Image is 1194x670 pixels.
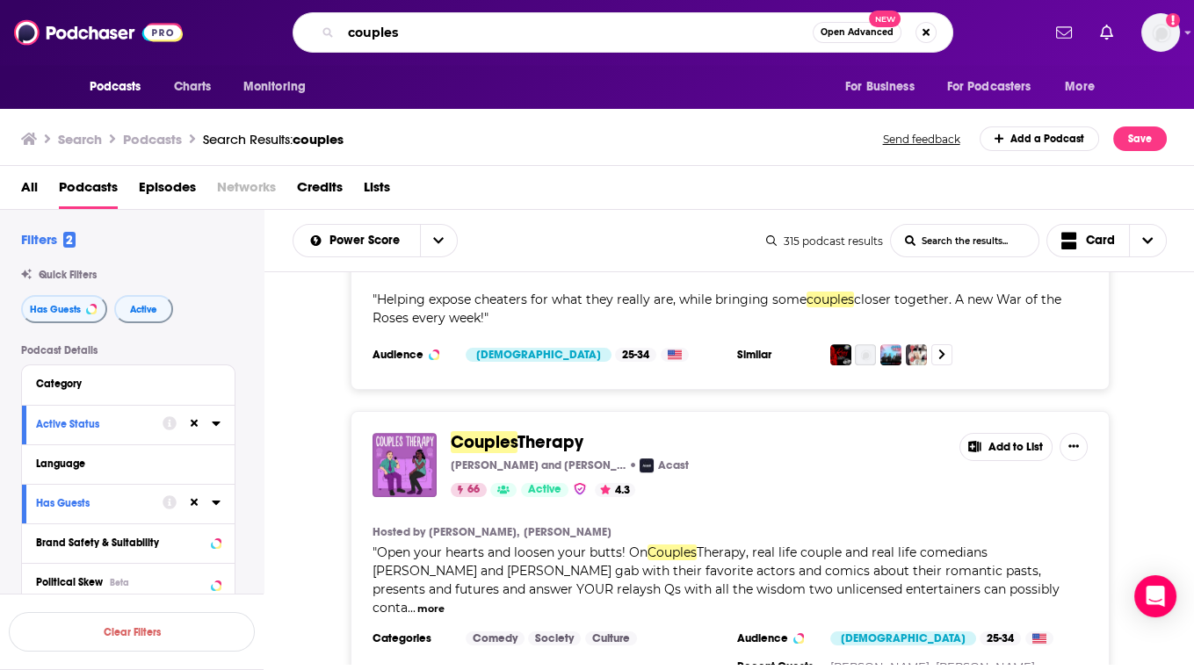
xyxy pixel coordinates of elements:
[869,11,901,27] span: New
[364,173,390,209] a: Lists
[21,173,38,209] a: All
[36,576,103,588] span: Political Skew
[640,458,689,472] a: AcastAcast
[373,544,1060,616] span: "
[373,292,1061,326] span: " "
[36,452,221,474] button: Language
[615,348,656,362] div: 25-34
[373,292,1061,326] span: closer together. A new War of the Roses every week!
[467,481,480,499] span: 66
[36,497,151,509] div: Has Guests
[947,75,1031,99] span: For Podcasters
[878,132,966,147] button: Send feedback
[959,433,1053,461] button: Add to List
[830,631,976,645] div: [DEMOGRAPHIC_DATA]
[58,131,102,148] h3: Search
[163,70,222,104] a: Charts
[466,631,525,645] a: Comedy
[517,431,583,453] span: Therapy
[640,458,654,472] img: Acast
[297,173,343,209] a: Credits
[36,457,209,470] div: Language
[830,344,851,365] a: Roses on The Roula & Ryan Show with Eric
[36,418,151,430] div: Active Status
[737,631,816,645] h3: Audience
[1086,234,1115,247] span: Card
[123,131,182,148] h3: Podcasts
[1166,13,1180,27] svg: Add a profile image
[821,28,894,37] span: Open Advanced
[906,344,927,365] img: Jared and Katie in the Morning 's Phonetaps!
[648,544,697,560] span: Couples
[293,224,458,257] h2: Choose List sort
[373,433,437,497] img: Couples Therapy
[203,131,344,148] a: Search Results:couples
[813,22,901,43] button: Open AdvancedNew
[243,75,306,99] span: Monitoring
[36,531,221,553] button: Brand Safety & Suitability
[174,75,212,99] span: Charts
[1060,433,1088,461] button: Show More Button
[9,612,255,652] button: Clear Filters
[528,631,581,645] a: Society
[1046,224,1168,257] button: Choose View
[980,126,1100,151] a: Add a Podcast
[408,600,416,616] span: ...
[39,269,97,281] span: Quick Filters
[21,231,76,248] h2: Filters
[130,305,157,314] span: Active
[14,16,183,49] a: Podchaser - Follow, Share and Rate Podcasts
[63,232,76,248] span: 2
[36,537,206,549] div: Brand Safety & Suitability
[373,544,1060,616] span: Therapy, real life couple and real life comedians [PERSON_NAME] and [PERSON_NAME] gab with their ...
[36,492,163,514] button: Has Guests
[980,631,1021,645] div: 25-34
[1053,70,1117,104] button: open menu
[595,483,635,497] button: 4.3
[855,344,876,365] img: War of the Roses
[203,131,344,148] div: Search Results:
[573,481,587,496] img: verified Badge
[36,378,209,390] div: Category
[373,348,452,362] h3: Audience
[737,348,816,362] h3: Similar
[1065,75,1095,99] span: More
[766,234,883,248] div: 315 podcast results
[114,295,173,323] button: Active
[293,234,420,247] button: open menu
[524,525,611,539] a: [PERSON_NAME]
[139,173,196,209] a: Episodes
[585,631,637,645] a: Culture
[420,225,457,256] button: open menu
[451,483,487,497] a: 66
[293,131,344,148] span: couples
[451,458,626,472] p: [PERSON_NAME] and [PERSON_NAME]
[658,458,689,472] p: Acast
[231,70,329,104] button: open menu
[936,70,1057,104] button: open menu
[293,12,953,53] div: Search podcasts, credits, & more...
[429,525,519,539] a: [PERSON_NAME],
[451,433,583,452] a: CouplesTherapy
[377,544,648,560] span: Open your hearts and loosen your butts! On
[1141,13,1180,52] button: Show profile menu
[21,344,235,357] p: Podcast Details
[528,481,561,499] span: Active
[373,525,425,539] h4: Hosted by
[217,173,276,209] span: Networks
[451,431,517,453] span: Couples
[341,18,813,47] input: Search podcasts, credits, & more...
[1134,575,1176,617] div: Open Intercom Messenger
[77,70,164,104] button: open menu
[521,483,568,497] a: Active
[807,292,854,307] span: couples
[110,577,129,588] div: Beta
[1093,18,1120,47] a: Show notifications dropdown
[833,70,937,104] button: open menu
